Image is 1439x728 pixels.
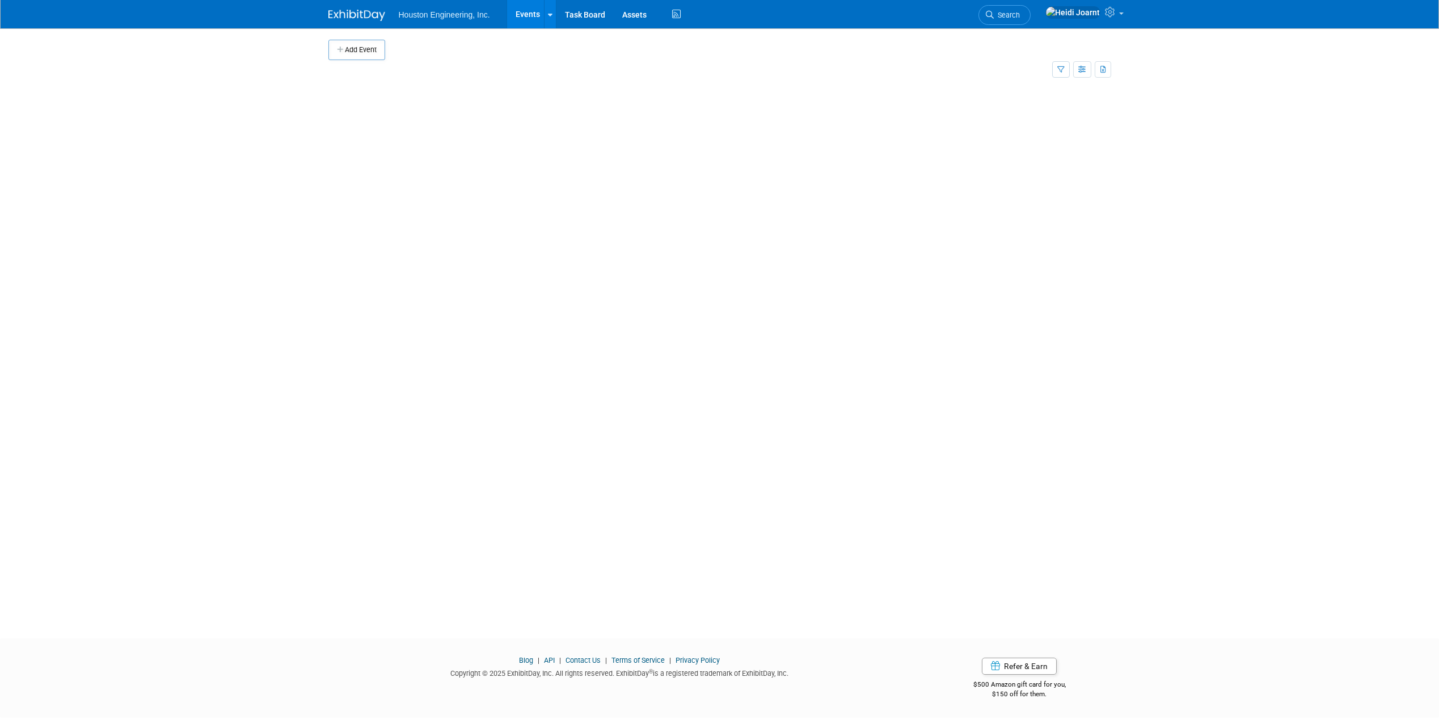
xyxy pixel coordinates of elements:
img: Heidi Joarnt [1045,6,1100,19]
div: Copyright © 2025 ExhibitDay, Inc. All rights reserved. ExhibitDay is a registered trademark of Ex... [328,666,911,679]
a: Terms of Service [611,656,665,664]
a: Privacy Policy [676,656,720,664]
span: | [535,656,542,664]
a: Refer & Earn [982,658,1057,675]
a: Search [978,5,1031,25]
div: $150 off for them. [928,689,1111,699]
img: ExhibitDay [328,10,385,21]
div: $500 Amazon gift card for you, [928,672,1111,699]
span: | [666,656,674,664]
span: | [602,656,610,664]
span: | [556,656,564,664]
a: Contact Us [566,656,601,664]
span: Houston Engineering, Inc. [399,10,490,19]
span: Search [994,11,1020,19]
a: API [544,656,555,664]
button: Add Event [328,40,385,60]
sup: ® [649,668,653,675]
a: Blog [519,656,533,664]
